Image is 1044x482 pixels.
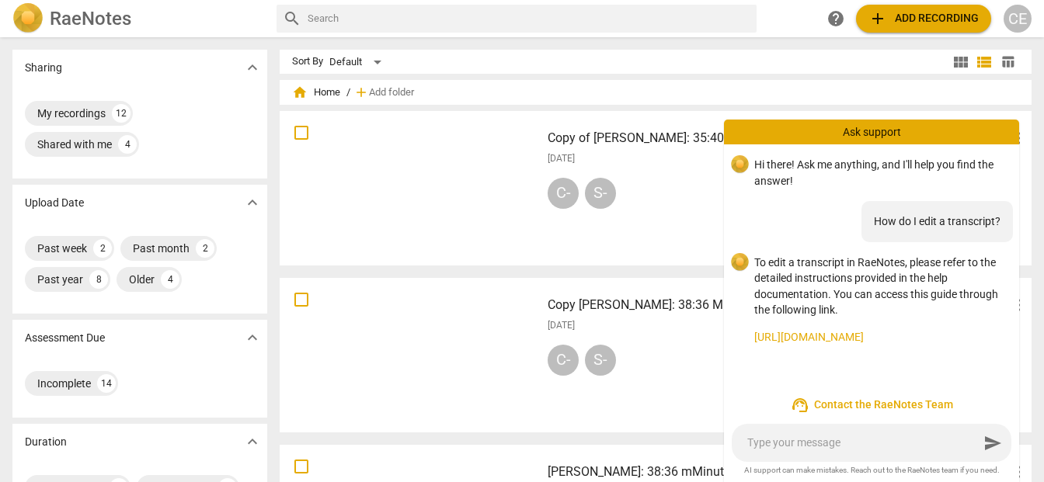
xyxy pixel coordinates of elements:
button: CE [1004,5,1032,33]
button: Show more [241,191,264,214]
div: 14 [97,374,116,393]
div: C- [548,178,579,209]
span: expand_more [243,328,262,347]
a: Help [822,5,850,33]
span: Add folder [369,87,414,99]
p: To edit a transcript in RaeNotes, please refer to the detailed instructions provided in the help ... [754,255,1007,318]
div: S- [585,178,616,209]
a: Copy [PERSON_NAME]: 38:36 Minutes [DATE][DATE]C-S- [285,283,1026,427]
p: Sharing [25,60,62,76]
button: List view [973,50,996,74]
div: Past week [37,241,87,256]
span: view_list [975,53,994,71]
span: view_module [952,53,970,71]
div: Older [129,272,155,287]
div: C- [548,345,579,376]
span: home [292,85,308,100]
div: Sort By [292,56,323,68]
div: 4 [118,135,137,154]
div: Past year [37,272,83,287]
div: 4 [161,270,179,289]
span: send [983,434,1002,453]
div: Shared with me [37,137,112,152]
a: Copy of [PERSON_NAME]: 35:40 minutes [DATE][DATE]C-S- [285,116,1026,260]
h3: Copy of Sam Peñafuerte: 35:40 minutes 8/4/25 [548,129,1009,147]
div: Ask support [724,120,1019,144]
span: add [353,85,369,100]
span: table_chart [1000,54,1015,69]
span: [DATE] [548,319,575,332]
span: AI support can make mistakes. Reach out to the RaeNotes team if you need. [736,465,1007,476]
span: search [283,9,301,28]
span: expand_more [243,193,262,212]
div: Past month [133,241,190,256]
div: Incomplete [37,376,91,391]
img: 07265d9b138777cce26606498f17c26b.svg [731,253,749,272]
div: My recordings [37,106,106,121]
p: Duration [25,434,67,450]
p: Upload Date [25,195,84,211]
div: S- [585,345,616,376]
span: [DATE] [548,152,575,165]
input: Search [308,6,750,31]
h3: Copy Sam Peñafuerte: 38:36 Minutes 9/18/25 [548,296,1009,314]
img: 07265d9b138777cce26606498f17c26b.svg [731,155,749,174]
button: Contact the RaeNotes Team [724,390,1019,421]
button: Show more [241,326,264,349]
button: Send [979,429,1007,457]
span: / [346,87,350,99]
p: Assessment Due [25,330,105,346]
button: Upload [856,5,991,33]
span: expand_more [243,432,262,451]
p: Hi there! Ask me anything, and I'll help you find the answer! [754,157,1007,189]
div: 8 [89,270,108,289]
span: Add recording [868,9,979,28]
h2: RaeNotes [50,8,131,29]
span: add [868,9,887,28]
button: Show more [241,430,264,453]
button: Tile view [949,50,973,74]
div: 2 [93,239,112,258]
span: Contact the RaeNotes Team [736,396,1007,414]
div: Default [329,50,387,75]
a: LogoRaeNotes [12,3,264,34]
span: expand_more [243,58,262,77]
div: 2 [196,239,214,258]
div: 12 [112,104,130,123]
div: How do I edit a transcript? [861,201,1013,242]
span: Home [292,85,340,100]
button: Show more [241,56,264,79]
button: Table view [996,50,1019,74]
a: [URL][DOMAIN_NAME] [754,329,1007,345]
span: help [826,9,845,28]
img: Logo [12,3,43,34]
h3: Sam Peñafuerte: 38:36 mMinutes 9/18/25 [548,463,1009,481]
span: support_agent [791,396,809,414]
